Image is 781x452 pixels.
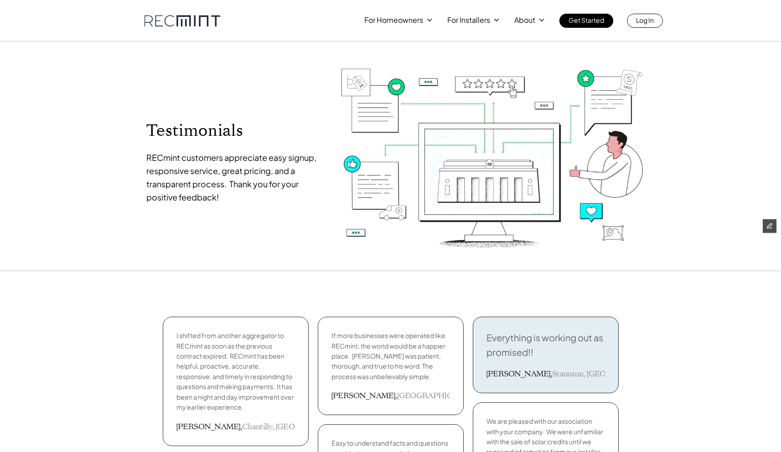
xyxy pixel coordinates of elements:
p: Log In [636,14,654,26]
button: Edit Framer Content [763,219,776,233]
p: If more businesses were operated like RECmint, the world would be a happier place. [PERSON_NAME] ... [331,330,450,381]
a: Get Started [559,14,613,28]
p: [GEOGRAPHIC_DATA], [GEOGRAPHIC_DATA] [397,390,562,401]
p: About [514,14,535,26]
p: Get Started [569,14,604,26]
p: For Installers [447,14,490,26]
h3: [PERSON_NAME] [331,390,395,401]
p: Chantilly, [GEOGRAPHIC_DATA] [242,421,356,432]
span: RECmint customers appreciate easy signup, responsive service, great pricing, and a transparent pr... [146,152,318,202]
p: Everything is working out as promised!! [486,330,605,360]
h3: , [395,390,397,401]
p: Testimonials [146,120,326,141]
p: For Homeowners [364,14,423,26]
p: Staunton, [GEOGRAPHIC_DATA] [552,369,667,380]
a: Log In [627,14,663,28]
h3: [PERSON_NAME] [486,369,550,380]
h3: , [240,421,242,432]
h3: [PERSON_NAME] [176,421,240,432]
h3: , [550,369,552,380]
p: I shifted from another aggregator to RECmint as soon as the previous contract expired. RECmint ha... [176,330,295,412]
